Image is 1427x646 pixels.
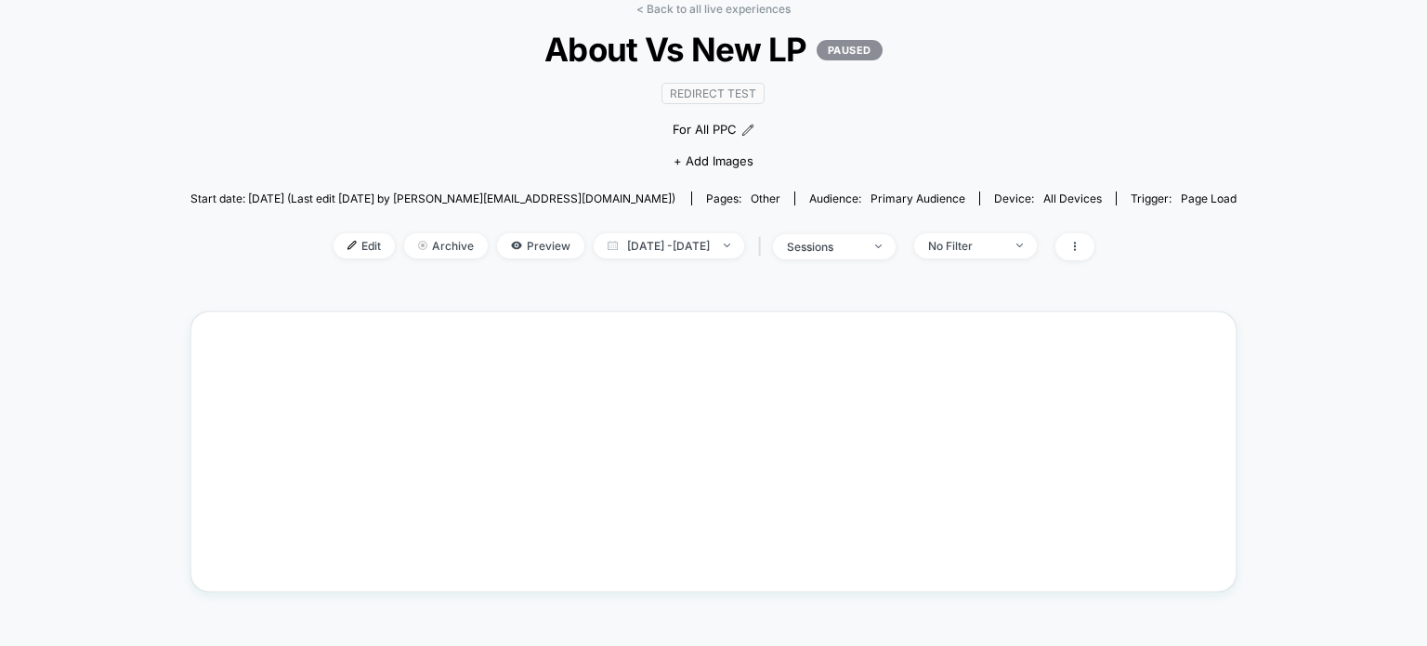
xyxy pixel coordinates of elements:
[875,244,882,248] img: end
[871,191,965,205] span: Primary Audience
[1043,191,1102,205] span: all devices
[928,239,1002,253] div: No Filter
[724,244,730,247] img: end
[190,191,675,205] span: Start date: [DATE] (Last edit [DATE] by [PERSON_NAME][EMAIL_ADDRESS][DOMAIN_NAME])
[753,233,773,260] span: |
[418,241,427,250] img: end
[242,30,1185,69] span: About Vs New LP
[674,153,753,168] span: + Add Images
[817,40,883,60] p: PAUSED
[787,240,861,254] div: sessions
[1131,191,1237,205] div: Trigger:
[673,121,737,139] span: For All PPC
[809,191,965,205] div: Audience:
[608,241,618,250] img: calendar
[404,233,488,258] span: Archive
[706,191,780,205] div: Pages:
[1016,244,1023,247] img: end
[636,2,791,16] a: < Back to all live experiences
[347,241,357,250] img: edit
[661,83,765,104] span: Redirect Test
[751,191,780,205] span: other
[497,233,584,258] span: Preview
[979,191,1116,205] span: Device:
[334,233,395,258] span: Edit
[1181,191,1237,205] span: Page Load
[594,233,744,258] span: [DATE] - [DATE]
